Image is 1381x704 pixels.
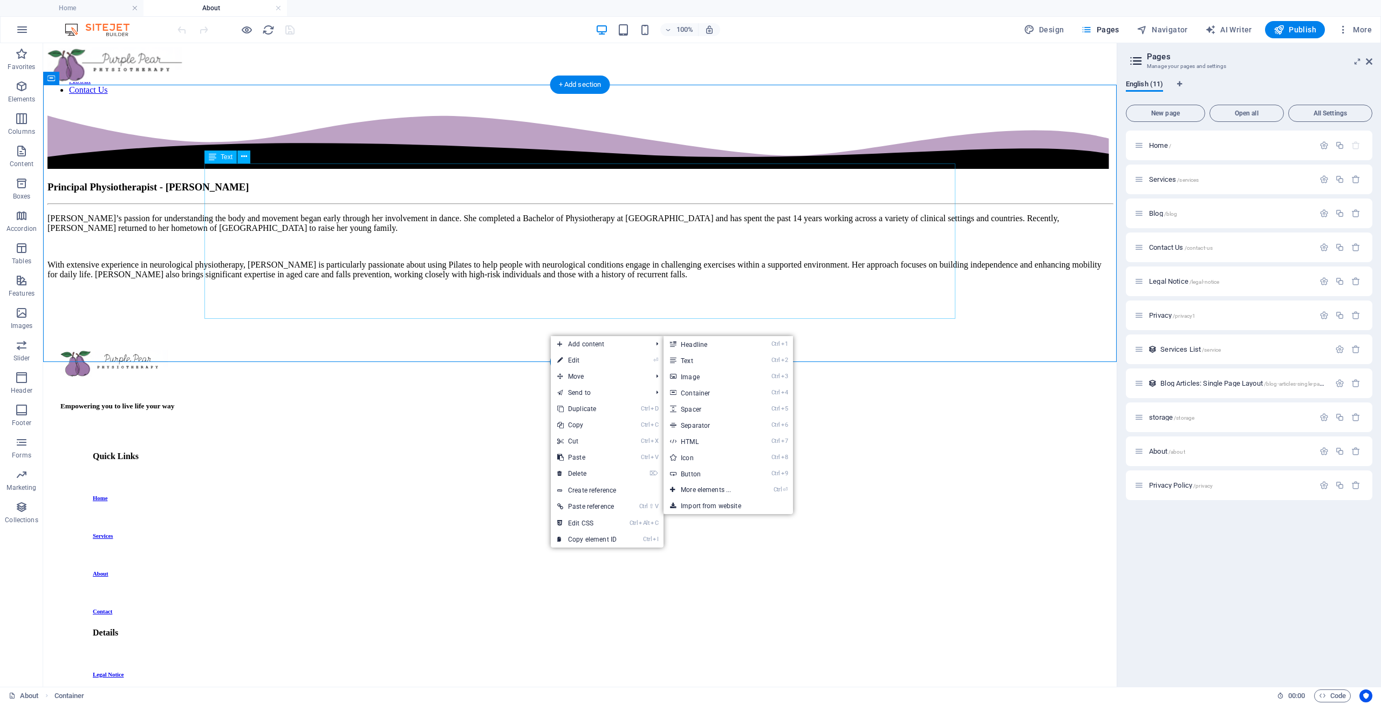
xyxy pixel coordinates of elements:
h6: Session time [1277,689,1305,702]
p: Footer [12,419,31,427]
span: Click to open page [1160,379,1342,387]
p: Favorites [8,63,35,71]
button: Usercentrics [1359,689,1372,702]
a: Send to [551,385,647,401]
p: Header [11,386,32,395]
h4: About [143,2,287,14]
i: C [651,421,658,428]
i: C [651,520,658,527]
span: Open all [1214,110,1279,117]
button: Code [1314,689,1351,702]
i: 5 [781,405,788,412]
i: Ctrl [771,357,780,364]
span: Move [551,368,647,385]
button: Pages [1077,21,1123,38]
div: Settings [1320,277,1329,286]
button: 100% [660,23,699,36]
a: Create reference [551,482,664,498]
i: 1 [781,340,788,347]
p: Accordion [6,224,37,233]
i: I [653,536,658,543]
div: Settings [1335,379,1344,388]
div: Language Tabs [1126,80,1372,100]
div: + Add section [550,76,610,94]
div: Blog Articles: Single Page Layout/blog-articles-single-page-layout [1157,380,1330,387]
span: All Settings [1293,110,1368,117]
span: /blog-articles-single-page-layout [1264,381,1343,387]
a: Ctrl8Icon [664,449,753,466]
div: Duplicate [1335,209,1344,218]
i: Ctrl [630,520,638,527]
i: V [655,503,658,510]
i: ⏎ [653,357,658,364]
span: / [1169,143,1171,149]
i: Ctrl [641,454,650,461]
div: Services/services [1146,176,1314,183]
div: Settings [1320,243,1329,252]
span: Click to open page [1149,277,1219,285]
button: reload [262,23,275,36]
i: On resize automatically adjust zoom level to fit chosen device. [705,25,714,35]
a: Ctrl5Spacer [664,401,753,417]
div: This layout is used as a template for all items (e.g. a blog post) of this collection. The conten... [1148,379,1157,388]
p: Boxes [13,192,31,201]
a: CtrlICopy element ID [551,531,623,548]
span: Publish [1274,24,1316,35]
span: /legal-notice [1189,279,1220,285]
i: Ctrl [771,389,780,396]
span: Text [221,154,233,160]
div: Duplicate [1335,447,1344,456]
a: Ctrl2Text [664,352,753,368]
i: Ctrl [643,536,652,543]
div: Duplicate [1335,277,1344,286]
i: 3 [781,373,788,380]
span: Code [1319,689,1346,702]
span: Click to open page [1149,141,1171,149]
button: Design [1020,21,1069,38]
div: storage/storage [1146,414,1314,421]
div: Settings [1320,311,1329,320]
button: Open all [1209,105,1284,122]
a: Ctrl9Button [664,466,753,482]
div: Design (Ctrl+Alt+Y) [1020,21,1069,38]
i: Ctrl [771,421,780,428]
i: Ctrl [771,438,780,445]
span: English (11) [1126,78,1163,93]
i: 2 [781,357,788,364]
a: CtrlCCopy [551,417,623,433]
a: Ctrl4Container [664,385,753,401]
div: Privacy/privacy1 [1146,312,1314,319]
i: D [651,405,658,412]
i: X [651,438,658,445]
div: Settings [1320,447,1329,456]
span: More [1338,24,1372,35]
h2: Pages [1147,52,1372,61]
i: 9 [781,470,788,477]
span: : [1296,692,1297,700]
div: Privacy Policy/privacy [1146,482,1314,489]
i: Ctrl [771,454,780,461]
div: Remove [1351,243,1361,252]
a: Click to cancel selection. Double-click to open Pages [9,689,39,702]
div: Duplicate [1335,413,1344,422]
div: Settings [1335,345,1344,354]
h3: Manage your pages and settings [1147,61,1351,71]
span: Pages [1081,24,1119,35]
button: Navigator [1132,21,1192,38]
p: Columns [8,127,35,136]
span: /service [1202,347,1221,353]
i: Ctrl [641,438,650,445]
i: Alt [639,520,650,527]
span: /services [1177,177,1199,183]
button: Publish [1265,21,1325,38]
span: /privacy1 [1173,313,1195,319]
div: + Add section [550,353,610,371]
span: New page [1131,110,1200,117]
div: The startpage cannot be deleted [1351,141,1361,150]
span: Click to open page [1149,243,1213,251]
a: Ctrl7HTML [664,433,753,449]
i: ⏎ [783,486,788,493]
div: Settings [1320,141,1329,150]
i: ⇧ [649,503,654,510]
h6: 100% [676,23,694,36]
